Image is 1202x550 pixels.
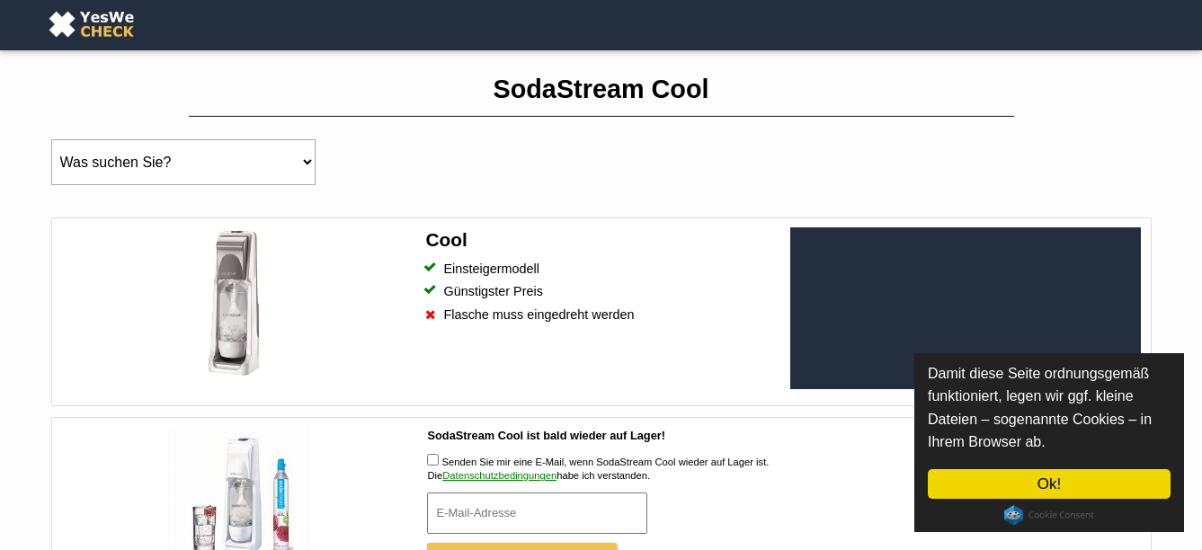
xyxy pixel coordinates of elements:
[928,362,1171,454] p: Damit diese Seite ordnungsgemäß funktioniert, legen wir ggf. kleine Dateien – sogenannte Cookies ...
[1004,505,1094,525] a: Cookie Consent plugin for the EU cookie law
[425,227,776,252] h3: Cool
[206,227,267,380] img: SodaStream Cool Wassersprudler
[425,304,776,327] li: Flasche muss eingedreht werden
[51,74,1152,105] h1: SodaStream Cool
[442,470,556,481] a: Datenschutzbedingungen
[427,470,650,481] span: Die habe ich verstanden.
[427,427,955,445] label: SodaStream Cool ist bald wieder auf Lager!
[928,469,1171,499] a: Ok!
[442,457,770,467] label: Senden Sie mir eine E-Mail, wenn SodaStream Cool wieder auf Lager ist.
[425,280,776,304] li: Günstigster Preis
[44,8,138,40] img: YesWeCheck Logo
[427,492,647,534] input: E-Mail-Adresse
[425,258,776,281] li: Einsteigermodell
